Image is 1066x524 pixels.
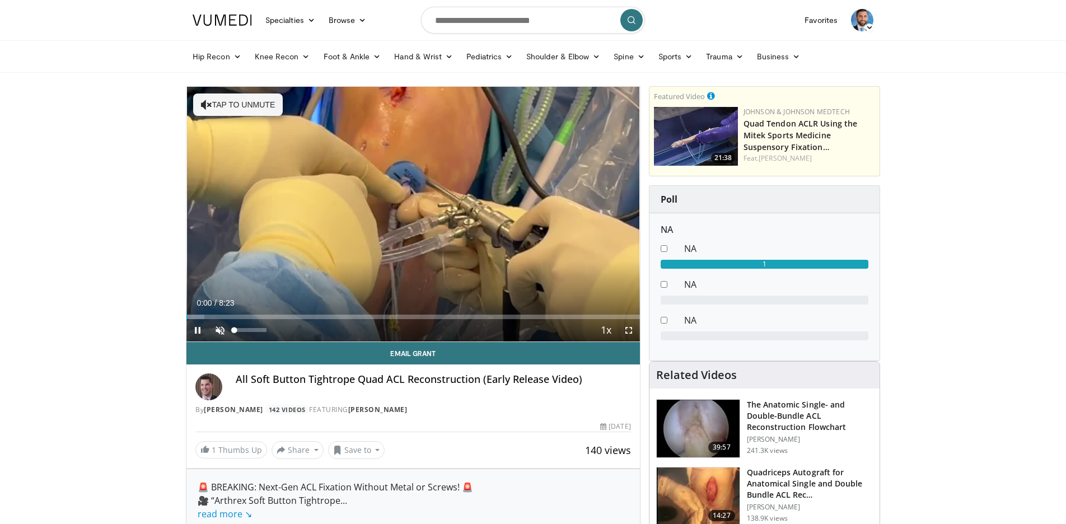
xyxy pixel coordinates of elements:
[212,445,216,455] span: 1
[798,9,844,31] a: Favorites
[708,442,735,453] span: 39:57
[193,93,283,116] button: Tap to unmute
[747,503,873,512] p: [PERSON_NAME]
[186,45,248,68] a: Hip Recon
[195,441,267,458] a: 1 Thumbs Up
[657,400,740,458] img: Fu_0_3.png.150x105_q85_crop-smart_upscale.jpg
[214,298,217,307] span: /
[699,45,750,68] a: Trauma
[676,242,877,255] dd: NA
[747,399,873,433] h3: The Anatomic Single- and Double-Bundle ACL Reconstruction Flowchart
[600,422,630,432] div: [DATE]
[198,480,629,521] div: 🚨 BREAKING: Next-Gen ACL Fixation Without Metal or Screws! 🚨 🎥 “Arthrex Soft Button Tightrope
[618,319,640,341] button: Fullscreen
[652,45,700,68] a: Sports
[460,45,520,68] a: Pediatrics
[236,373,631,386] h4: All Soft Button Tightrope Quad ACL Reconstruction (Early Release Video)
[328,441,385,459] button: Save to
[656,368,737,382] h4: Related Videos
[661,260,868,269] div: 1
[195,405,631,415] div: By FEATURING
[595,319,618,341] button: Playback Rate
[744,118,858,152] a: Quad Tendon ACLR Using the Mitek Sports Medicine Suspensory Fixation…
[744,107,850,116] a: Johnson & Johnson MedTech
[654,107,738,166] img: b78fd9da-dc16-4fd1-a89d-538d899827f1.150x105_q85_crop-smart_upscale.jpg
[272,441,324,459] button: Share
[322,9,373,31] a: Browse
[711,153,735,163] span: 21:38
[607,45,651,68] a: Spine
[204,405,263,414] a: [PERSON_NAME]
[317,45,388,68] a: Foot & Ankle
[851,9,873,31] img: Avatar
[421,7,645,34] input: Search topics, interventions
[676,314,877,327] dd: NA
[197,298,212,307] span: 0:00
[265,405,309,414] a: 142 Videos
[654,107,738,166] a: 21:38
[654,91,705,101] small: Featured Video
[661,193,677,205] strong: Poll
[259,9,322,31] a: Specialties
[198,494,347,520] span: ...
[676,278,877,291] dd: NA
[195,373,222,400] img: Avatar
[186,315,640,319] div: Progress Bar
[656,399,873,458] a: 39:57 The Anatomic Single- and Double-Bundle ACL Reconstruction Flowchart [PERSON_NAME] 241.3K views
[193,15,252,26] img: VuMedi Logo
[248,45,317,68] a: Knee Recon
[348,405,408,414] a: [PERSON_NAME]
[186,319,209,341] button: Pause
[744,153,875,163] div: Feat.
[186,342,640,364] a: Email Grant
[747,467,873,500] h3: Quadriceps Autograft for Anatomical Single and Double Bundle ACL Rec…
[219,298,234,307] span: 8:23
[186,87,640,342] video-js: Video Player
[747,514,788,523] p: 138.9K views
[661,224,868,235] h6: NA
[387,45,460,68] a: Hand & Wrist
[708,510,735,521] span: 14:27
[585,443,631,457] span: 140 views
[747,446,788,455] p: 241.3K views
[209,319,231,341] button: Unmute
[750,45,807,68] a: Business
[747,435,873,444] p: [PERSON_NAME]
[198,508,252,520] a: read more ↘
[234,328,266,332] div: Volume Level
[520,45,607,68] a: Shoulder & Elbow
[759,153,812,163] a: [PERSON_NAME]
